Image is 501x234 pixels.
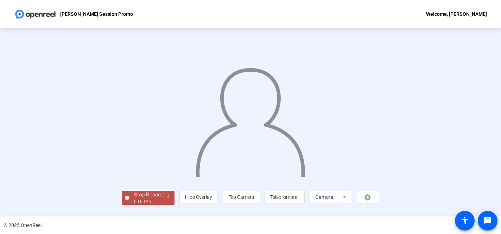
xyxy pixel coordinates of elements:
span: Teleprompter [270,194,299,200]
div: Stop Recording [134,191,169,199]
div: 00:00:26 [134,199,169,205]
p: [PERSON_NAME] Session Promo [60,10,133,18]
mat-icon: message [483,216,492,225]
button: Teleprompter [265,191,305,203]
div: Welcome, [PERSON_NAME] [426,10,487,18]
span: Hide Overlay [185,194,212,200]
button: Hide Overlay [179,191,218,203]
span: Flip Camera [228,194,254,200]
button: Stop Recording00:00:26 [122,191,175,205]
img: overlay [195,61,306,177]
img: OpenReel logo [14,7,57,21]
button: Flip Camera [223,191,260,203]
mat-icon: accessibility [461,216,469,225]
div: © 2025 OpenReel [4,222,42,229]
